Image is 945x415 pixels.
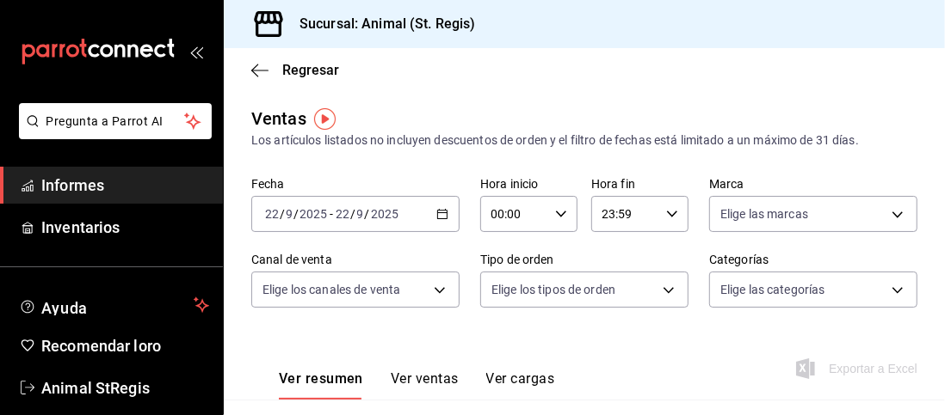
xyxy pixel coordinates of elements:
[491,283,615,296] font: Elige los tipos de orden
[350,207,355,221] font: /
[41,379,150,397] font: Animal StRegis
[19,103,212,139] button: Pregunta a Parrot AI
[709,178,744,192] font: Marca
[709,253,769,267] font: Categorías
[314,108,336,130] img: Marcador de información sobre herramientas
[285,207,293,221] input: --
[391,370,459,387] font: Ver ventas
[293,207,299,221] font: /
[370,207,399,221] input: ----
[189,45,203,58] button: abrir_cajón_menú
[46,114,164,128] font: Pregunta a Parrot AI
[279,369,554,400] div: pestañas de navegación
[330,207,333,221] font: -
[480,253,554,267] font: Tipo de orden
[41,176,104,194] font: Informes
[282,62,339,78] font: Regresar
[299,207,328,221] input: ----
[300,15,476,32] font: Sucursal: Animal (St. Regis)
[251,133,859,147] font: Los artículos listados no incluyen descuentos de orden y el filtro de fechas está limitado a un m...
[262,283,400,296] font: Elige los canales de venta
[279,370,363,387] font: Ver resumen
[280,207,285,221] font: /
[12,125,212,143] a: Pregunta a Parrot AI
[591,178,635,192] font: Hora fin
[251,62,339,78] button: Regresar
[264,207,280,221] input: --
[486,370,555,387] font: Ver cargas
[720,207,808,221] font: Elige las marcas
[41,299,88,317] font: Ayuda
[480,178,538,192] font: Hora inicio
[720,283,825,296] font: Elige las categorías
[251,178,285,192] font: Fecha
[365,207,370,221] font: /
[41,218,120,236] font: Inventarios
[251,108,306,129] font: Ventas
[41,337,161,355] font: Recomendar loro
[356,207,365,221] input: --
[251,253,332,267] font: Canal de venta
[335,207,350,221] input: --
